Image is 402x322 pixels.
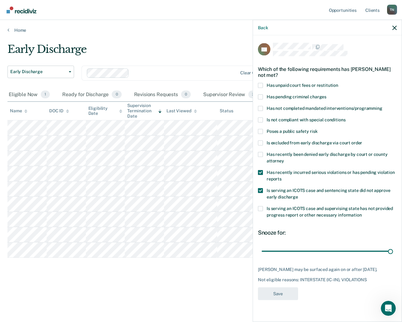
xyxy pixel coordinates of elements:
span: Has unpaid court fees or restitution [267,82,338,87]
span: Is excluded from early discharge via court order [267,140,362,145]
div: T N [387,5,397,15]
span: Early Discharge [10,69,66,74]
span: 1 [41,91,50,99]
div: [PERSON_NAME] may be surfaced again on or after [DATE]. [258,267,397,272]
span: Is not compliant with special conditions [267,117,345,122]
iframe: Intercom live chat [381,301,396,316]
div: Supervision Termination Date [127,103,161,119]
span: Is serving an ICOTS case and sentencing state did not approve early discharge [267,188,390,199]
span: Has recently been denied early discharge by court or county attorney [267,152,388,163]
button: Back [258,25,268,30]
div: DOC ID [49,108,69,114]
span: Has not completed mandated interventions/programming [267,105,382,110]
div: Clear officers [240,70,269,76]
span: Poses a public safety risk [267,128,317,133]
button: Save [258,287,298,300]
div: Snooze for: [258,229,397,236]
div: Status [220,108,233,114]
div: Supervisor Review [202,88,259,102]
div: Eligibility Date [88,106,123,116]
span: 2 [248,91,258,99]
span: Has pending criminal charges [267,94,326,99]
div: Name [10,108,27,114]
div: Revisions Requests [133,88,192,102]
div: Early Discharge [7,43,309,61]
span: Has recently incurred serious violations or has pending violation reports [267,170,395,181]
div: Not eligible reasons: INTERSTATE (IC-IN), VIOLATIONS [258,277,397,282]
span: Is serving an ICOTS case and supervising state has not provided progress report or other necessar... [267,206,393,217]
div: Ready for Discharge [61,88,123,102]
img: Recidiviz [7,7,36,13]
a: Home [7,27,395,33]
div: Last Viewed [166,108,197,114]
span: 0 [181,91,191,99]
button: Profile dropdown button [387,5,397,15]
span: 0 [112,91,121,99]
div: Which of the following requirements has [PERSON_NAME] not met? [258,61,397,83]
div: Eligible Now [7,88,51,102]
